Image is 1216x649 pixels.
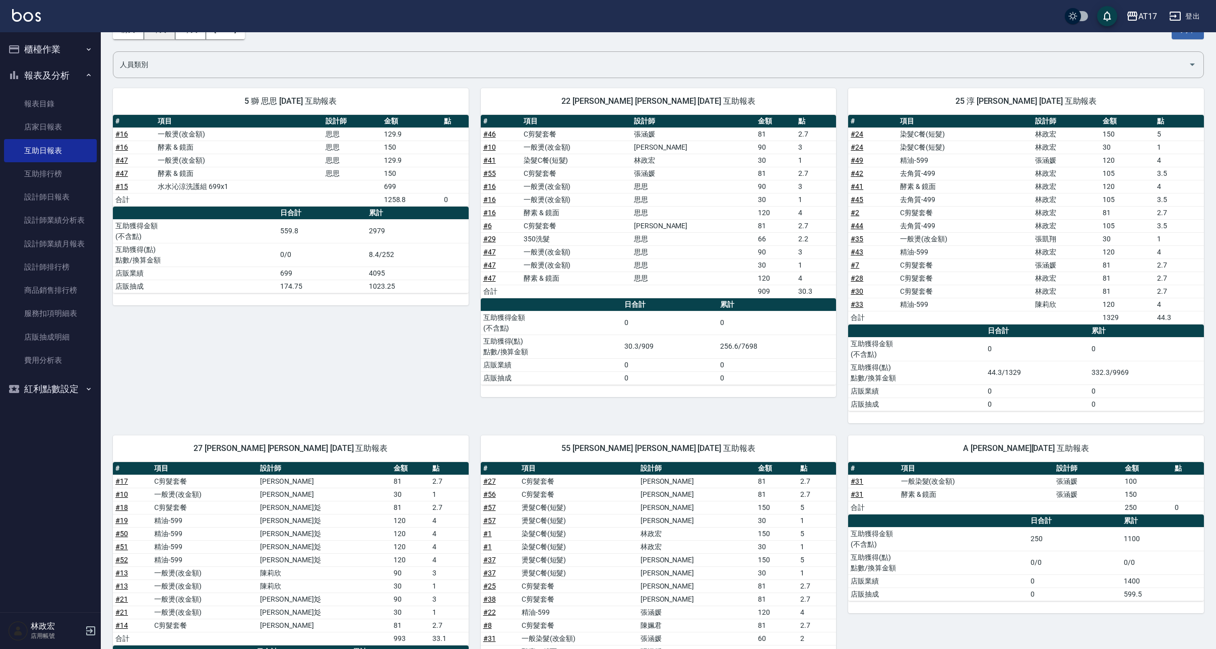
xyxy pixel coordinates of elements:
td: 酵素 & 鏡面 [521,272,631,285]
td: 互助獲得(點) 點數/換算金額 [481,335,622,358]
td: 3.5 [1155,167,1204,180]
td: 張涵媛 [631,167,755,180]
td: 店販業績 [481,358,622,371]
th: # [848,115,898,128]
td: 店販抽成 [848,398,985,411]
td: 2.7 [1155,206,1204,219]
a: 店販抽成明細 [4,326,97,349]
th: 金額 [381,115,442,128]
td: 0 [985,398,1089,411]
td: 81 [755,219,796,232]
span: A [PERSON_NAME][DATE] 互助報表 [860,443,1192,453]
td: 120 [755,206,796,219]
td: 3.5 [1155,193,1204,206]
a: #46 [483,130,496,138]
td: 30.3 [796,285,836,298]
a: #1 [483,543,492,551]
td: 4 [796,272,836,285]
td: 思思 [631,232,755,245]
th: 設計師 [1033,115,1100,128]
a: #28 [851,274,863,282]
td: 思思 [323,167,381,180]
td: 0 [718,311,836,335]
td: 互助獲得金額 (不含點) [848,337,985,361]
td: 一般燙(改金額) [898,232,1033,245]
a: #10 [483,143,496,151]
a: #24 [851,130,863,138]
a: 設計師排行榜 [4,255,97,279]
td: 2.7 [796,127,836,141]
th: 日合計 [622,298,718,311]
a: 設計師業績月報表 [4,232,97,255]
button: 報表及分析 [4,62,97,89]
td: 染髮C餐(短髮) [521,154,631,167]
td: [PERSON_NAME] [631,141,755,154]
td: 4 [1155,154,1204,167]
td: 332.3/9969 [1089,361,1204,384]
a: #8 [483,621,492,629]
td: 256.6/7698 [718,335,836,358]
th: 金額 [1122,462,1172,475]
span: 5 獅 思思 [DATE] 互助報表 [125,96,457,106]
td: 120 [1100,154,1155,167]
td: 店販抽成 [481,371,622,384]
td: 思思 [323,127,381,141]
td: 1258.8 [381,193,442,206]
td: 150 [1100,127,1155,141]
a: 設計師業績分析表 [4,209,97,232]
td: 909 [755,285,796,298]
a: #47 [115,156,128,164]
td: 一般燙(改金額) [521,258,631,272]
td: 150 [381,167,442,180]
td: C剪髮套餐 [898,285,1033,298]
a: #57 [483,503,496,511]
td: 酵素 & 鏡面 [521,206,631,219]
td: 互助獲得金額 (不含點) [481,311,622,335]
td: 1023.25 [366,280,468,293]
button: 紅利點數設定 [4,376,97,402]
a: #37 [483,556,496,564]
span: 25 淳 [PERSON_NAME] [DATE] 互助報表 [860,96,1192,106]
td: 思思 [631,245,755,258]
a: 商品銷售排行榜 [4,279,97,302]
a: #27 [483,477,496,485]
td: 林政宏 [1033,272,1100,285]
td: 699 [381,180,442,193]
td: 90 [755,141,796,154]
th: 設計師 [258,462,391,475]
td: 129.9 [381,154,442,167]
td: 1 [1155,232,1204,245]
table: a dense table [848,325,1204,411]
th: 項目 [519,462,638,475]
a: #50 [115,530,128,538]
td: 30 [1100,141,1155,154]
table: a dense table [113,115,469,207]
td: 129.9 [381,127,442,141]
td: 陳莉欣 [1033,298,1100,311]
a: 互助排行榜 [4,162,97,185]
a: 設計師日報表 [4,185,97,209]
a: 費用分析表 [4,349,97,372]
td: 559.8 [278,219,366,243]
td: 思思 [631,272,755,285]
td: 互助獲得金額 (不含點) [113,219,278,243]
td: 精油-599 [898,298,1033,311]
td: C剪髮套餐 [898,206,1033,219]
td: 2.7 [796,167,836,180]
td: 思思 [631,206,755,219]
h5: 林政宏 [31,621,82,631]
td: 30 [1100,232,1155,245]
th: 金額 [391,462,430,475]
td: 店販業績 [848,384,985,398]
th: 累計 [1089,325,1204,338]
td: 思思 [323,154,381,167]
a: #1 [483,530,492,538]
table: a dense table [481,298,837,385]
td: 1 [796,193,836,206]
td: 林政宏 [1033,167,1100,180]
td: 林政宏 [1033,180,1100,193]
th: 累計 [718,298,836,311]
a: #21 [115,608,128,616]
a: #13 [115,569,128,577]
a: #47 [483,274,496,282]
